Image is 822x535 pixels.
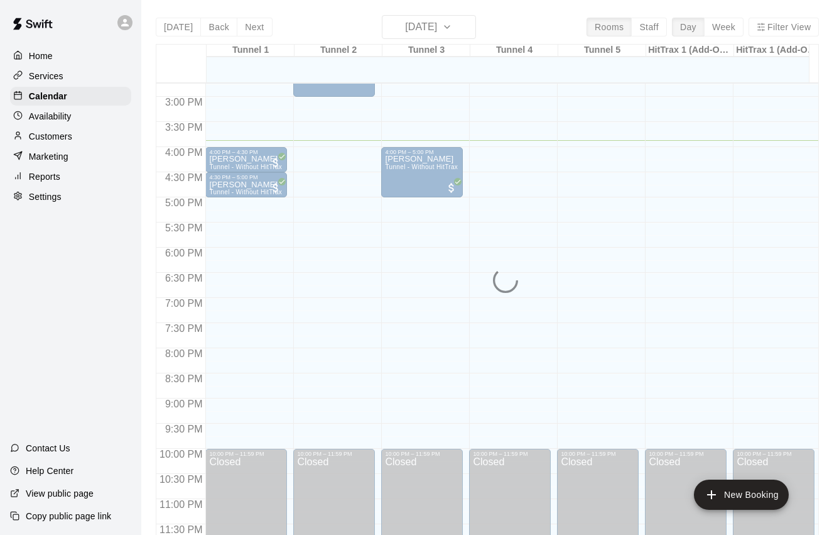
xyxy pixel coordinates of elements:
[205,147,287,172] div: 4:00 PM – 4:30 PM: Jeremy Fortner
[470,45,558,57] div: Tunnel 4
[207,45,295,57] div: Tunnel 1
[385,163,500,170] span: Tunnel - Without HitTrax - Long Tunnel
[26,487,94,500] p: View public page
[156,449,205,460] span: 10:00 PM
[29,170,60,183] p: Reports
[445,182,458,194] span: All customers have paid
[734,45,822,57] div: HitTrax 1 (Add-On Service)
[382,45,470,57] div: Tunnel 3
[162,122,206,133] span: 3:30 PM
[29,50,53,62] p: Home
[10,147,131,166] a: Marketing
[162,248,206,258] span: 6:00 PM
[737,451,811,457] div: 10:00 PM – 11:59 PM
[381,147,463,197] div: 4:00 PM – 5:00 PM: Brad Cage
[269,157,282,169] span: All customers have paid
[10,47,131,65] a: Home
[162,273,206,284] span: 6:30 PM
[209,451,283,457] div: 10:00 PM – 11:59 PM
[29,70,63,82] p: Services
[162,399,206,409] span: 9:00 PM
[10,87,131,106] a: Calendar
[209,174,283,180] div: 4:30 PM – 5:00 PM
[162,323,206,334] span: 7:30 PM
[162,424,206,434] span: 9:30 PM
[29,110,72,123] p: Availability
[209,189,282,196] span: Tunnel - Without HitTrax
[26,442,70,455] p: Contact Us
[29,150,68,163] p: Marketing
[10,107,131,126] a: Availability
[297,451,371,457] div: 10:00 PM – 11:59 PM
[26,465,73,477] p: Help Center
[10,127,131,146] a: Customers
[156,524,205,535] span: 11:30 PM
[10,187,131,206] a: Settings
[473,451,547,457] div: 10:00 PM – 11:59 PM
[162,223,206,233] span: 5:30 PM
[646,45,734,57] div: HitTrax 1 (Add-On Service)
[269,182,282,194] span: All customers have paid
[558,45,646,57] div: Tunnel 5
[694,480,789,510] button: add
[162,197,206,208] span: 5:00 PM
[209,149,283,155] div: 4:00 PM – 4:30 PM
[162,373,206,384] span: 8:30 PM
[10,67,131,85] a: Services
[385,149,459,155] div: 4:00 PM – 5:00 PM
[162,97,206,108] span: 3:00 PM
[29,90,67,102] p: Calendar
[649,451,723,457] div: 10:00 PM – 11:59 PM
[26,510,111,522] p: Copy public page link
[385,451,459,457] div: 10:00 PM – 11:59 PM
[295,45,382,57] div: Tunnel 2
[29,130,72,143] p: Customers
[162,172,206,183] span: 4:30 PM
[162,147,206,158] span: 4:00 PM
[205,172,287,197] div: 4:30 PM – 5:00 PM: Jeremy Fortner
[162,298,206,309] span: 7:00 PM
[561,451,635,457] div: 10:00 PM – 11:59 PM
[156,474,205,485] span: 10:30 PM
[29,190,62,203] p: Settings
[10,167,131,186] a: Reports
[209,163,282,170] span: Tunnel - Without HitTrax
[162,348,206,359] span: 8:00 PM
[156,499,205,510] span: 11:00 PM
